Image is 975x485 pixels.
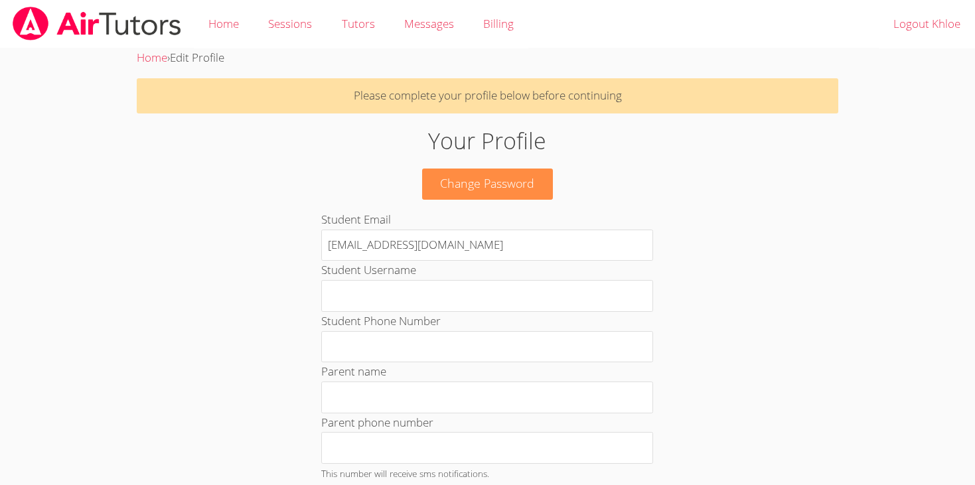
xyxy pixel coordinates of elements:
[321,212,391,227] label: Student Email
[11,7,183,40] img: airtutors_banner-c4298cdbf04f3fff15de1276eac7730deb9818008684d7c2e4769d2f7ddbe033.png
[321,313,441,328] label: Student Phone Number
[137,78,839,113] p: Please complete your profile below before continuing
[321,467,489,480] small: This number will receive sms notifications.
[170,50,224,65] span: Edit Profile
[321,262,416,277] label: Student Username
[404,16,454,31] span: Messages
[137,50,167,65] a: Home
[321,364,386,379] label: Parent name
[422,169,554,200] a: Change Password
[137,48,839,68] div: ›
[224,124,751,158] h1: Your Profile
[321,415,433,430] label: Parent phone number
